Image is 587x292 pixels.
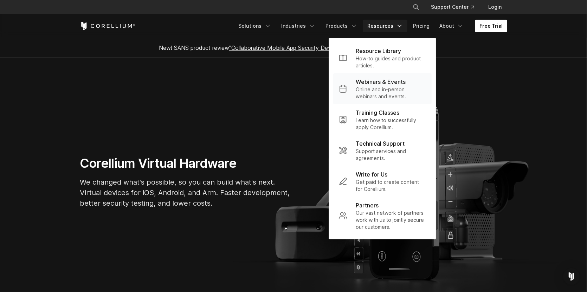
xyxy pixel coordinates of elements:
p: Training Classes [356,108,399,117]
span: New! SANS product review now available. [159,44,428,51]
a: Webinars & Events Online and in-person webinars and events. [333,73,432,104]
p: Resource Library [356,47,401,55]
div: Open Intercom Messenger [563,268,580,285]
p: Write for Us [356,170,387,179]
a: Partners Our vast network of partners work with us to jointly secure our customers. [333,197,432,235]
a: Training Classes Learn how to successfully apply Corellium. [333,104,432,135]
a: Pricing [409,20,434,32]
p: Learn how to successfully apply Corellium. [356,117,426,131]
a: "Collaborative Mobile App Security Development and Analysis" [229,44,391,51]
div: Navigation Menu [234,20,507,32]
a: Support Center [425,1,480,13]
p: How-to guides and product articles. [356,55,426,69]
a: Products [321,20,362,32]
p: Get paid to create content for Corellium. [356,179,426,193]
p: Partners [356,201,379,210]
p: We changed what's possible, so you can build what's next. Virtual devices for iOS, Android, and A... [80,177,291,208]
h1: Corellium Virtual Hardware [80,155,291,171]
a: Corellium Home [80,22,136,30]
a: Technical Support Support services and agreements. [333,135,432,166]
p: Support services and agreements. [356,148,426,162]
a: Industries [277,20,320,32]
div: Navigation Menu [404,1,507,13]
p: Online and in-person webinars and events. [356,86,426,100]
a: About [435,20,468,32]
a: Resources [363,20,407,32]
a: Write for Us Get paid to create content for Corellium. [333,166,432,197]
p: Our vast network of partners work with us to jointly secure our customers. [356,210,426,231]
a: Resource Library How-to guides and product articles. [333,42,432,73]
a: Free Trial [475,20,507,32]
button: Search [410,1,422,13]
p: Webinars & Events [356,78,406,86]
a: Solutions [234,20,276,32]
a: Login [483,1,507,13]
p: Technical Support [356,139,405,148]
